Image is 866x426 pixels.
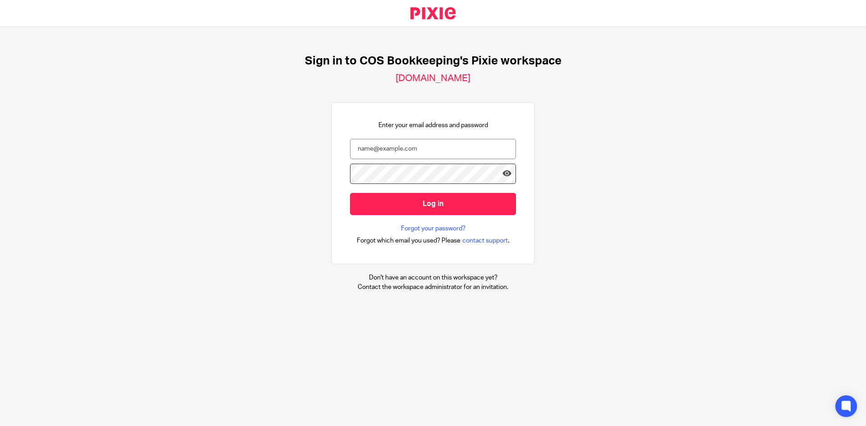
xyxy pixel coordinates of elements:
[358,283,508,292] p: Contact the workspace administrator for an invitation.
[401,224,465,233] a: Forgot your password?
[357,236,461,245] span: Forgot which email you used? Please
[305,54,562,68] h1: Sign in to COS Bookkeeping's Pixie workspace
[350,193,516,215] input: Log in
[357,235,510,246] div: .
[378,121,488,130] p: Enter your email address and password
[358,273,508,282] p: Don't have an account on this workspace yet?
[462,236,508,245] span: contact support
[396,73,470,84] h2: [DOMAIN_NAME]
[350,139,516,159] input: name@example.com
